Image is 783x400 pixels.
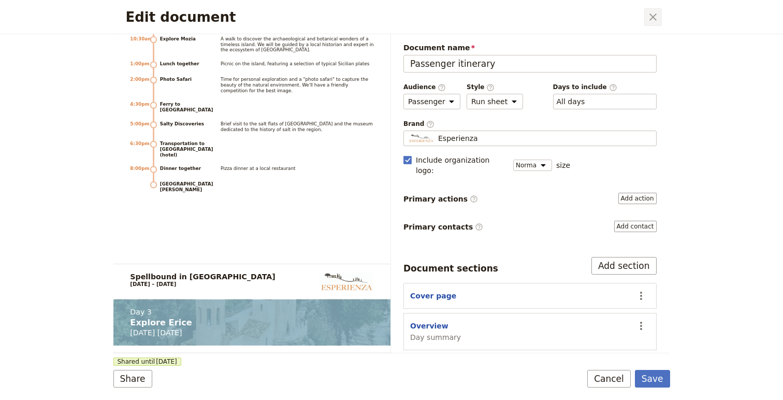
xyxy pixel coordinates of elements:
span: [DATE] [157,328,182,337]
span: ​ [426,120,434,127]
select: Audience​ [403,94,460,109]
span: 5:00pm [130,121,149,126]
h3: Explore Mozia [160,36,212,53]
button: Primary contacts​ [614,221,657,232]
span: Primary actions [403,194,478,204]
span: Document name [403,42,657,53]
h3: Ferry to [GEOGRAPHIC_DATA] [160,102,213,113]
span: Audience [403,83,460,92]
button: Add section [591,257,657,275]
span: ​ [609,83,617,91]
h3: Lunch together [160,61,212,67]
button: Save [635,370,670,388]
select: size [513,160,552,171]
span: Explore Erice [130,318,192,327]
span: ​ [438,83,446,91]
span: [DATE] [156,358,177,366]
span: ​ [470,195,478,203]
p: Picnic on the island, featuring a selection of typical Sicilian plates [221,61,369,67]
span: ​ [486,83,495,91]
button: Cover page [410,291,456,301]
p: Time for personal exploration and a "photo safari" to capture the beauty of the natural environme... [221,77,374,93]
span: Primary contacts [403,222,483,232]
span: Brand [403,120,657,128]
h3: [GEOGRAPHIC_DATA][PERSON_NAME] [160,181,213,193]
span: [DATE] [130,328,157,337]
span: ​ [475,223,483,231]
span: size [556,160,570,170]
p: Brief visit to the salt flats of [GEOGRAPHIC_DATA] and the museum dedicated to the history of sal... [221,121,374,133]
div: Document sections [403,262,498,275]
span: 4:30pm [130,102,149,107]
span: 8:00pm [130,166,149,171]
h3: Transportation to [GEOGRAPHIC_DATA] (hotel) [160,141,213,158]
button: Actions [632,287,650,305]
span: 6:30pm [130,141,149,146]
span: [DATE] – [DATE] [130,281,176,288]
select: Style​ [467,94,523,109]
span: 10:30am [130,36,152,41]
img: Esperienza logo [318,273,373,291]
button: Cancel [587,370,631,388]
button: Overview [410,321,448,331]
p: A walk to discover the archaeological and botanical wonders of a timeless island. We will be guid... [221,36,374,53]
span: Include organization logo : [416,155,507,176]
span: Esperienza [438,133,478,144]
h3: Photo Safari [160,77,212,93]
span: Style [467,83,523,92]
h3: Dinner together [160,166,212,172]
p: Pizza dinner at a local restaurant [221,166,295,172]
span: Shared until [113,358,181,366]
h1: Spellbound in [GEOGRAPHIC_DATA] [130,273,275,281]
button: Days to include​Clear input [557,96,585,107]
span: 1:00pm [130,61,149,66]
input: Document name [403,55,657,73]
span: Days to include [553,83,657,92]
img: Profile [408,134,434,143]
span: 2:00pm [130,77,149,82]
button: Share [113,370,152,388]
h3: Salty Discoveries [160,121,212,133]
h2: Edit document [126,9,642,25]
button: Primary actions​ [618,193,657,204]
button: Close dialog [644,8,662,26]
span: Day 3 [130,308,192,316]
span: Day summary [410,332,461,342]
button: Actions [632,317,650,335]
